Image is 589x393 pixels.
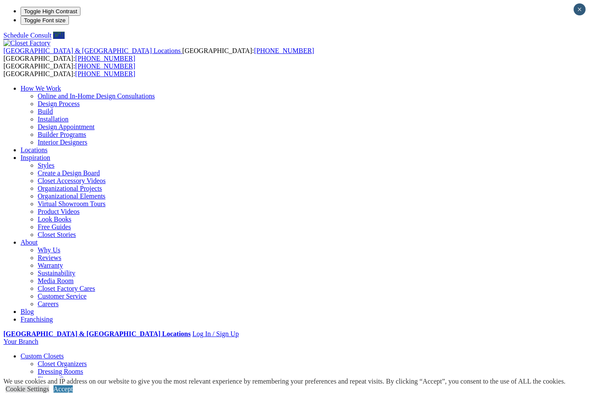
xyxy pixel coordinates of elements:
a: Careers [38,300,59,307]
a: Finesse Systems [38,375,83,383]
a: Closet Stories [38,231,76,238]
a: Media Room [38,277,74,284]
a: Inspiration [21,154,50,161]
a: [PHONE_NUMBER] [75,62,135,70]
a: Builder Programs [38,131,86,138]
a: Design Appointment [38,123,95,130]
a: Closet Factory Cares [38,285,95,292]
a: [PHONE_NUMBER] [75,70,135,77]
a: Free Guides [38,223,71,230]
a: Call [53,32,65,39]
a: Locations [21,146,48,154]
a: Reviews [38,254,61,261]
a: Dressing Rooms [38,368,83,375]
a: Closet Accessory Videos [38,177,106,184]
a: Blog [21,308,34,315]
button: Toggle Font size [21,16,69,25]
button: Close [574,3,586,15]
a: Closet Organizers [38,360,87,367]
a: Virtual Showroom Tours [38,200,106,207]
a: [PHONE_NUMBER] [75,55,135,62]
div: We use cookies and IP address on our website to give you the most relevant experience by remember... [3,378,565,385]
a: Warranty [38,262,63,269]
a: Look Books [38,216,71,223]
a: [PHONE_NUMBER] [254,47,314,54]
a: Customer Service [38,293,86,300]
a: About [21,239,38,246]
a: Build [38,108,53,115]
span: [GEOGRAPHIC_DATA] & [GEOGRAPHIC_DATA] Locations [3,47,181,54]
img: Closet Factory [3,39,51,47]
a: Organizational Projects [38,185,102,192]
a: Create a Design Board [38,169,100,177]
button: Toggle High Contrast [21,7,80,16]
a: Log In / Sign Up [192,330,238,337]
a: Your Branch [3,338,38,345]
a: Installation [38,115,68,123]
span: [GEOGRAPHIC_DATA]: [GEOGRAPHIC_DATA]: [3,47,314,62]
a: Organizational Elements [38,192,105,200]
a: Custom Closets [21,352,64,360]
a: Interior Designers [38,139,87,146]
span: Toggle High Contrast [24,8,77,15]
a: Online and In-Home Design Consultations [38,92,155,100]
a: Design Process [38,100,80,107]
a: Franchising [21,316,53,323]
span: Toggle Font size [24,17,65,24]
a: How We Work [21,85,61,92]
a: Cookie Settings [6,385,49,393]
a: Styles [38,162,54,169]
a: Product Videos [38,208,80,215]
a: Why Us [38,246,60,254]
a: [GEOGRAPHIC_DATA] & [GEOGRAPHIC_DATA] Locations [3,330,190,337]
a: Sustainability [38,269,75,277]
span: [GEOGRAPHIC_DATA]: [GEOGRAPHIC_DATA]: [3,62,135,77]
a: [GEOGRAPHIC_DATA] & [GEOGRAPHIC_DATA] Locations [3,47,182,54]
a: Schedule Consult [3,32,51,39]
a: Accept [54,385,73,393]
